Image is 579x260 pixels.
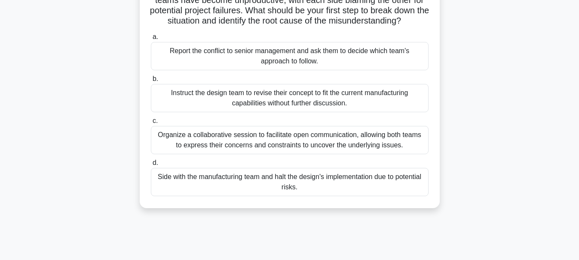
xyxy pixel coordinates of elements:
[151,126,429,154] div: Organize a collaborative session to facilitate open communication, allowing both teams to express...
[153,33,158,40] span: a.
[151,168,429,196] div: Side with the manufacturing team and halt the design's implementation due to potential risks.
[153,159,158,166] span: d.
[153,75,158,82] span: b.
[153,117,158,124] span: c.
[151,84,429,112] div: Instruct the design team to revise their concept to fit the current manufacturing capabilities wi...
[151,42,429,70] div: Report the conflict to senior management and ask them to decide which team's approach to follow.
